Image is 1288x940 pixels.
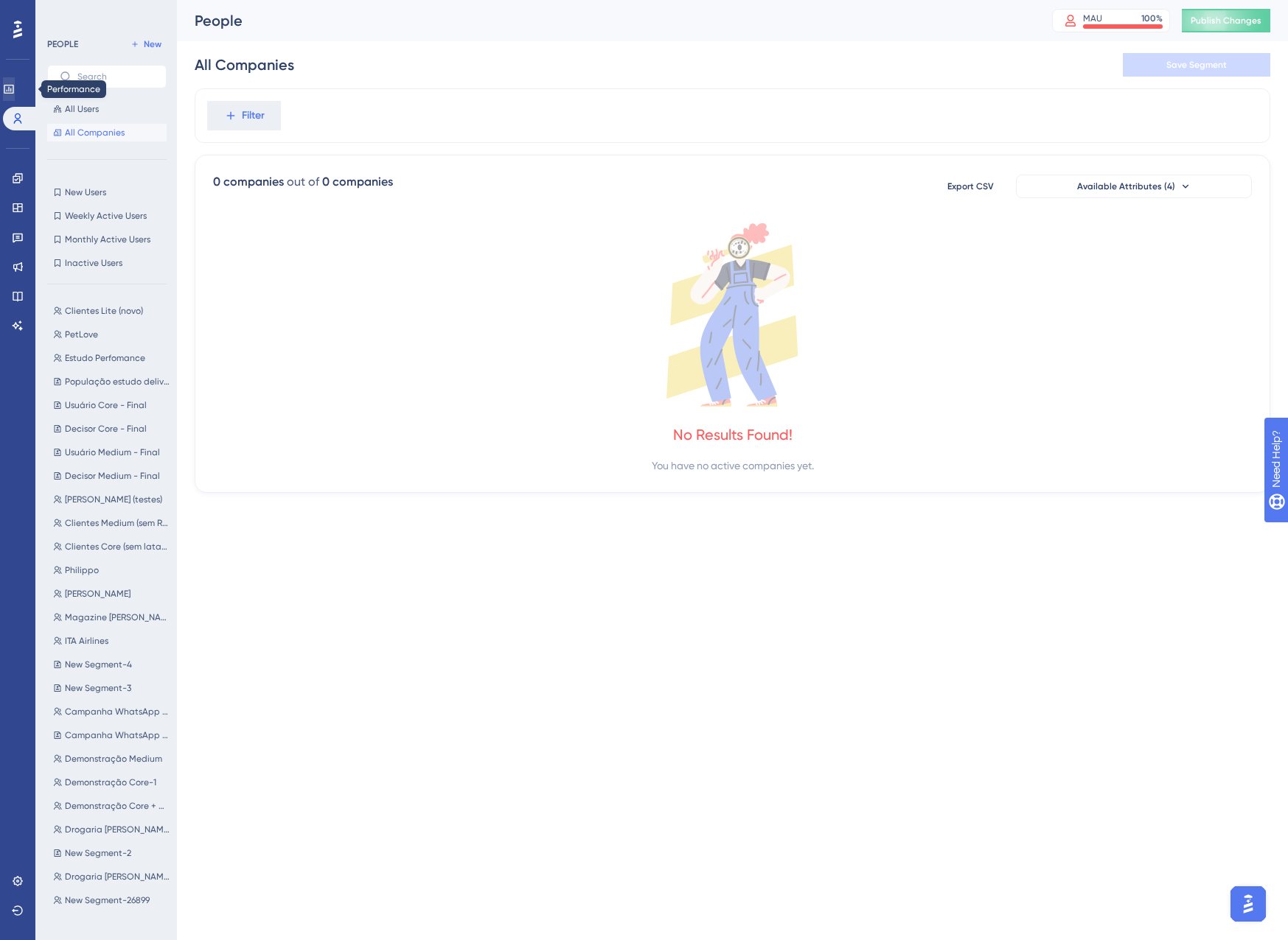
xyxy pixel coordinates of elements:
[47,38,78,50] div: PEOPLE
[47,467,175,485] button: Decisor Medium - Final
[47,868,175,885] button: Drogaria [PERSON_NAME]
[65,611,170,623] span: Magazine [PERSON_NAME]
[77,71,154,82] input: Search
[947,180,994,192] span: Export CSV
[287,173,319,191] div: out of
[1226,882,1270,926] iframe: UserGuiding AI Assistant Launcher
[47,703,175,720] button: Campanha WhatsApp (Tela de Contatos)
[242,107,265,124] span: Filter
[47,632,175,650] button: ITA Airlines
[65,470,160,482] span: Decisor Medium - Final
[65,635,108,647] span: ITA Airlines
[47,585,175,603] button: [PERSON_NAME]
[65,210,147,222] span: Weekly Active Users
[47,844,175,862] button: New Segment-2
[65,446,160,458] span: Usuário Medium - Final
[35,4,92,21] span: Need Help?
[47,396,175,414] button: Usuário Core - Final
[47,561,175,579] button: Philippo
[65,399,147,411] span: Usuário Core - Final
[47,254,167,272] button: Inactive Users
[213,173,284,191] div: 0 companies
[65,352,145,364] span: Estudo Perfomance
[47,124,167,141] button: All Companies
[65,776,156,788] span: Demonstração Core-1
[65,186,106,198] span: New Users
[65,305,143,317] span: Clientes Lite (novo)
[1141,13,1163,24] div: 100 %
[65,706,170,718] span: Campanha WhatsApp (Tela de Contatos)
[1016,175,1252,198] button: Available Attributes (4)
[65,127,125,138] span: All Companies
[207,101,281,130] button: Filter
[47,302,175,320] button: Clientes Lite (novo)
[65,376,170,387] span: População estudo delivery [DATE]
[65,588,130,600] span: [PERSON_NAME]
[65,494,162,505] span: [PERSON_NAME] (testes)
[195,55,294,75] div: All Companies
[47,750,175,768] button: Demonstração Medium
[1083,13,1102,24] div: MAU
[47,420,175,438] button: Decisor Core - Final
[47,326,175,343] button: PetLove
[652,457,814,474] div: You have no active companies yet.
[933,175,1007,198] button: Export CSV
[47,231,167,248] button: Monthly Active Users
[1077,180,1175,192] span: Available Attributes (4)
[65,564,99,576] span: Philippo
[47,373,175,390] button: População estudo delivery [DATE]
[65,871,170,883] span: Drogaria [PERSON_NAME]
[144,38,161,50] span: New
[47,349,175,367] button: Estudo Perfomance
[47,774,175,791] button: Demonstração Core-1
[1182,9,1270,32] button: Publish Changes
[47,797,175,815] button: Demonstração Core + Medium
[195,10,1015,31] div: People
[65,257,122,269] span: Inactive Users
[47,821,175,838] button: Drogaria [PERSON_NAME] teste
[65,682,131,694] span: New Segment-3
[65,659,132,670] span: New Segment-4
[65,423,147,435] span: Decisor Core - Final
[47,538,175,555] button: Clientes Core (sem latam)
[65,753,162,765] span: Demonstração Medium
[47,726,175,744] button: Campanha WhatsApp (Tela Inicial)
[65,329,98,340] span: PetLove
[673,424,793,445] div: No Results Found!
[47,679,175,697] button: New Segment-3
[47,207,167,225] button: Weekly Active Users
[125,35,167,53] button: New
[47,891,175,909] button: New Segment-26899
[65,847,131,859] span: New Segment-2
[65,824,170,835] span: Drogaria [PERSON_NAME] teste
[47,443,175,461] button: Usuário Medium - Final
[47,608,175,626] button: Magazine [PERSON_NAME]
[65,800,170,812] span: Demonstração Core + Medium
[65,729,170,741] span: Campanha WhatsApp (Tela Inicial)
[65,541,170,553] span: Clientes Core (sem latam)
[65,103,99,115] span: All Users
[47,514,175,532] button: Clientes Medium (sem Raízen)
[65,517,170,529] span: Clientes Medium (sem Raízen)
[47,491,175,508] button: [PERSON_NAME] (testes)
[47,100,167,118] button: All Users
[1123,53,1270,77] button: Save Segment
[1166,59,1227,71] span: Save Segment
[322,173,393,191] div: 0 companies
[47,656,175,673] button: New Segment-4
[65,234,150,245] span: Monthly Active Users
[47,183,167,201] button: New Users
[65,894,150,906] span: New Segment-26899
